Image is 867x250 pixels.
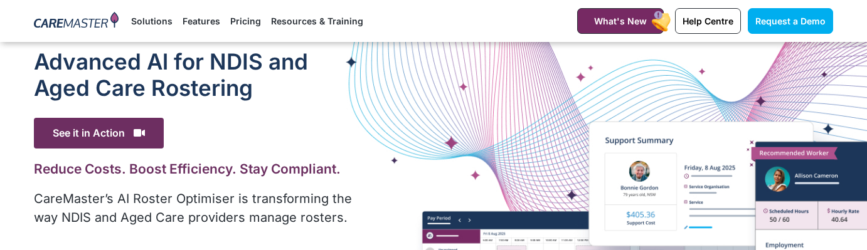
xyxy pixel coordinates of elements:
a: Request a Demo [748,8,833,34]
a: Help Centre [675,8,741,34]
img: CareMaster Logo [34,12,119,31]
a: What's New [577,8,664,34]
h1: Advanced Al for NDIS and Aged Care Rostering [34,48,354,101]
span: See it in Action [34,118,164,148]
span: Help Centre [683,16,733,26]
p: CareMaster’s AI Roster Optimiser is transforming the way NDIS and Aged Care providers manage rost... [34,189,354,227]
h2: Reduce Costs. Boost Efficiency. Stay Compliant. [34,161,354,177]
span: What's New [594,16,647,26]
span: Request a Demo [755,16,826,26]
